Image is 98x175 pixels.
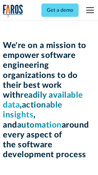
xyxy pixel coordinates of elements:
h1: We're on a mission to empower software engineering organizations to do their best work with , , a... [3,41,95,160]
a: home [3,4,23,17]
span: actionable insights [3,101,62,119]
a: Get a demo [41,3,79,17]
span: readily available data [3,91,83,109]
span: automation [17,121,62,129]
div: menu [82,3,95,18]
img: Logo of the analytics and reporting company Faros. [3,4,23,17]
